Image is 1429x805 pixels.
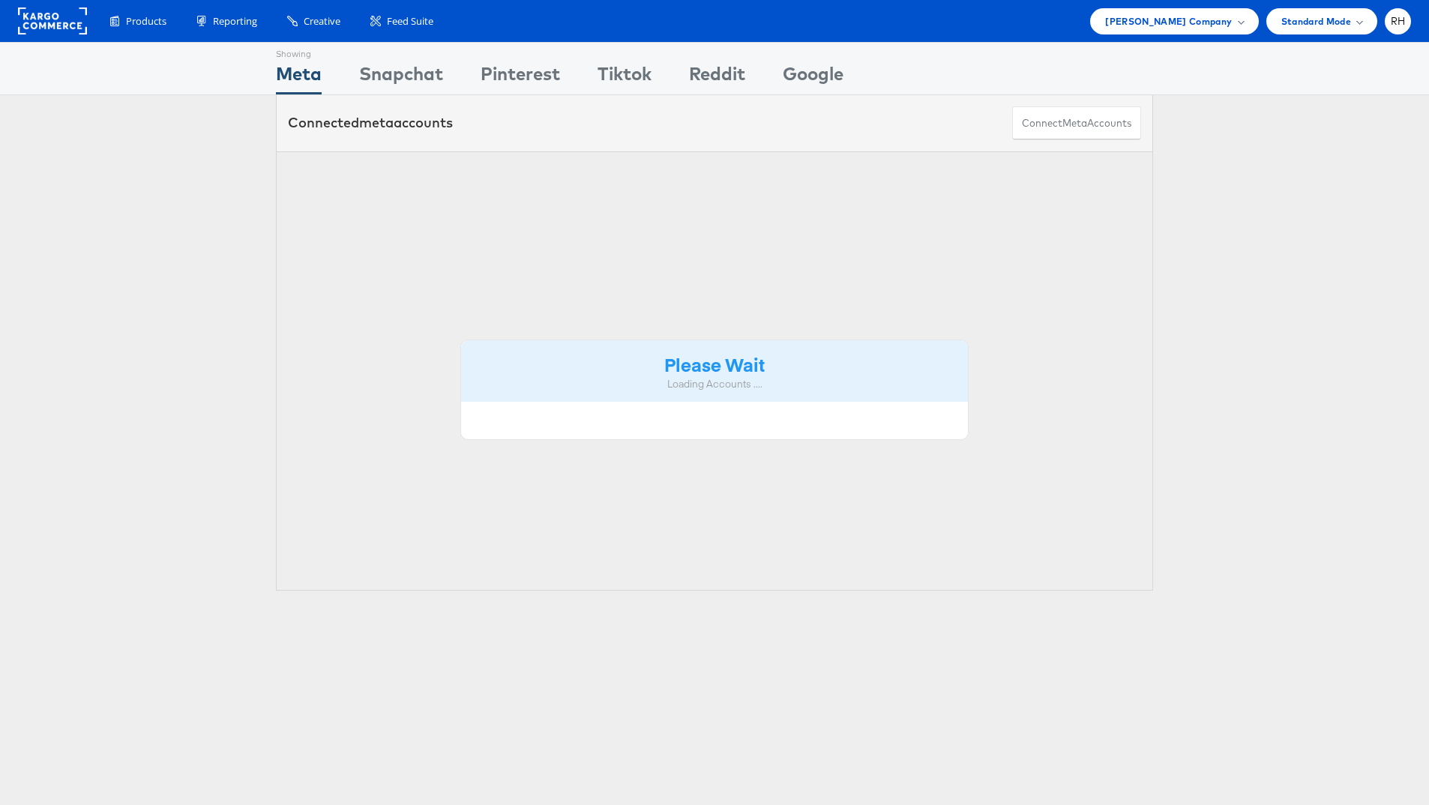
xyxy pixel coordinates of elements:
[126,14,166,28] span: Products
[288,113,453,133] div: Connected accounts
[276,43,322,61] div: Showing
[472,377,957,391] div: Loading Accounts ....
[1105,13,1232,29] span: [PERSON_NAME] Company
[1391,16,1406,26] span: RH
[359,114,394,131] span: meta
[304,14,340,28] span: Creative
[276,61,322,94] div: Meta
[689,61,745,94] div: Reddit
[598,61,652,94] div: Tiktok
[664,352,765,376] strong: Please Wait
[783,61,843,94] div: Google
[481,61,560,94] div: Pinterest
[1062,116,1087,130] span: meta
[1281,13,1351,29] span: Standard Mode
[1012,106,1141,140] button: ConnectmetaAccounts
[359,61,443,94] div: Snapchat
[387,14,433,28] span: Feed Suite
[213,14,257,28] span: Reporting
